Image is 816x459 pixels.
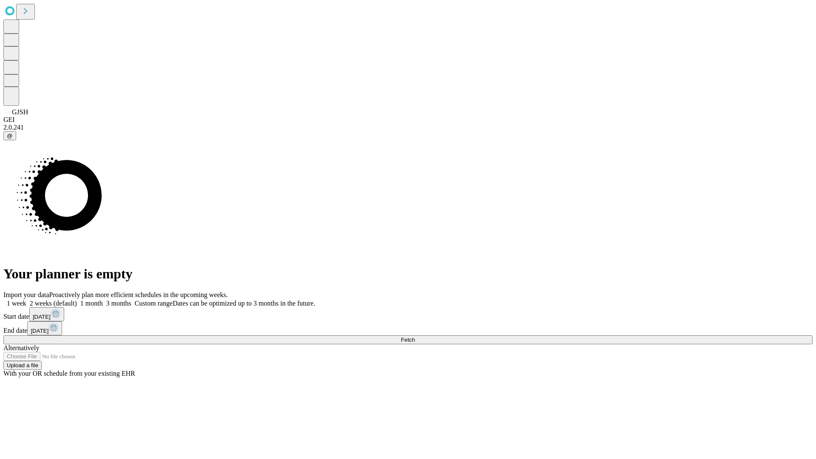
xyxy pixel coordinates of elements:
span: Fetch [401,337,415,343]
span: Import your data [3,291,49,298]
button: [DATE] [29,307,64,321]
span: Proactively plan more efficient schedules in the upcoming weeks. [49,291,228,298]
button: Fetch [3,335,813,344]
span: 2 weeks (default) [30,300,77,307]
span: GJSH [12,108,28,116]
span: [DATE] [31,328,48,334]
button: Upload a file [3,361,42,370]
span: Custom range [135,300,173,307]
span: [DATE] [33,314,51,320]
div: 2.0.241 [3,124,813,131]
span: Alternatively [3,344,39,351]
button: @ [3,131,16,140]
span: 3 months [106,300,131,307]
span: With your OR schedule from your existing EHR [3,370,135,377]
div: End date [3,321,813,335]
div: Start date [3,307,813,321]
span: @ [7,133,13,139]
span: 1 month [80,300,103,307]
div: GEI [3,116,813,124]
button: [DATE] [27,321,62,335]
span: Dates can be optimized up to 3 months in the future. [173,300,315,307]
span: 1 week [7,300,26,307]
h1: Your planner is empty [3,266,813,282]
